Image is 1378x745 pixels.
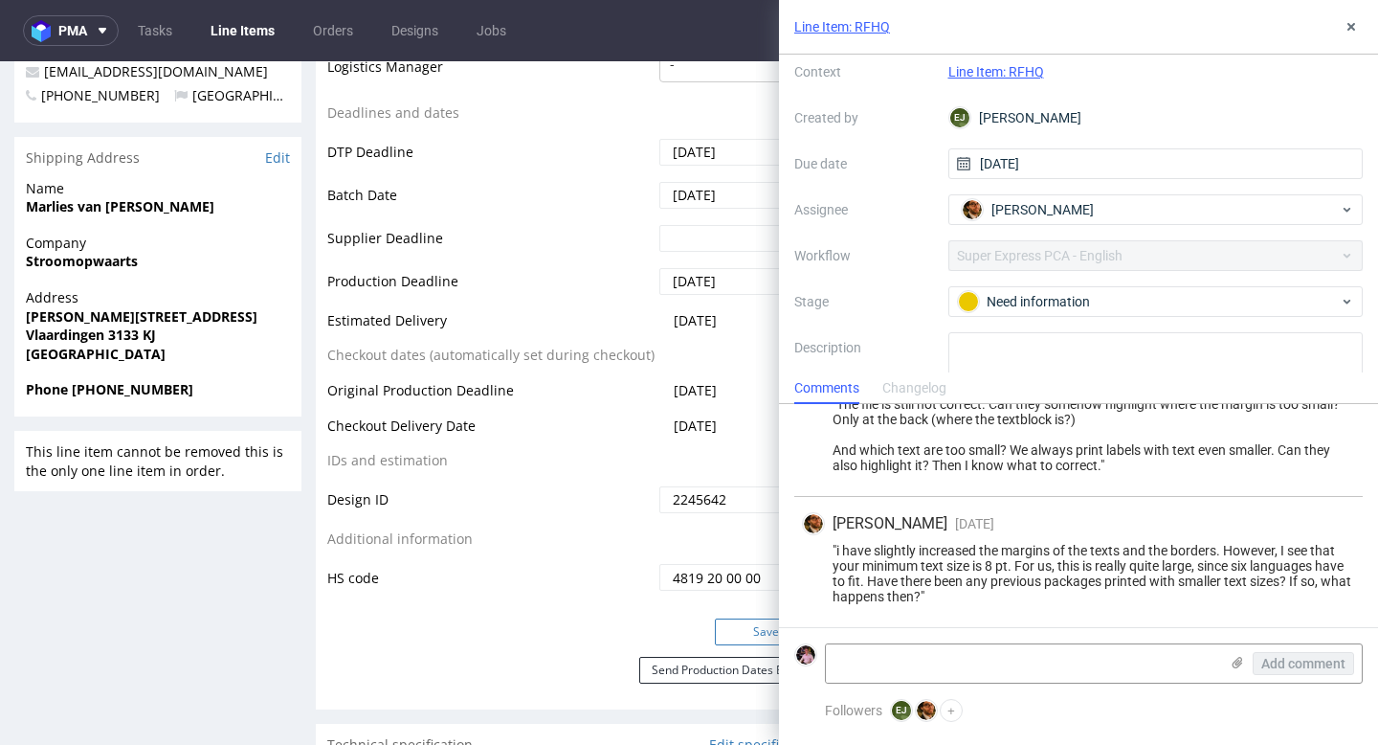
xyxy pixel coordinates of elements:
label: Due date [794,152,933,175]
a: Automatic (0) [1076,294,1147,335]
td: Supplier Deadline [327,162,655,205]
p: Spit [861,63,886,82]
span: [DATE] [955,516,994,531]
label: Assignee [794,198,933,221]
strong: Stroomopwaarts [26,191,138,209]
div: [PERSON_NAME] [948,102,1364,133]
span: [DATE] [674,250,717,268]
strong: [GEOGRAPHIC_DATA] [26,283,166,302]
td: HS code [327,501,655,531]
div: This line item cannot be removed this is the only one line item in order. [14,370,301,430]
p: Production [861,220,931,239]
img: Aleks Ziemkowski [796,645,815,665]
a: Line Item: RFHQ [948,64,1044,79]
td: Checkout dates (automatically set during checkout) [327,282,655,318]
button: Save [715,557,818,584]
span: [PERSON_NAME] [991,200,1094,219]
span: [PERSON_NAME] [833,513,947,534]
p: DBY [861,145,1352,164]
div: "i have slightly increased the margins of the texts and the borders. However, I see that your min... [802,543,1355,604]
a: RFHQ [967,370,990,385]
td: Deadlines and dates [327,40,655,76]
label: Context [794,60,933,83]
span: Name [26,118,290,137]
button: + [940,699,963,722]
td: Design ID [327,423,655,466]
div: Technical specification [316,663,830,705]
span: [PHONE_NUMBER] [26,25,160,43]
td: Checkout Delivery Date [327,353,655,389]
td: Additional information [327,466,655,502]
img: Matteo Corsico [963,200,982,219]
img: Matteo Corsico [804,514,823,533]
a: Jobs [465,15,518,46]
span: Comments [861,305,929,342]
strong: Phone [PHONE_NUMBER] [26,319,193,337]
label: Description [794,336,933,420]
td: DTP Deadline [327,76,655,119]
a: User (1) [945,294,988,335]
a: Edit specification [709,674,818,693]
label: Workflow [794,244,933,267]
a: Tasks [126,15,184,46]
strong: [PERSON_NAME][STREET_ADDRESS] [26,246,257,264]
a: Orders [301,15,365,46]
button: pma [23,15,119,46]
div: Need information [958,291,1339,312]
span: [GEOGRAPHIC_DATA] [174,25,326,43]
a: Designs [380,15,450,46]
a: View all (1) [1296,306,1336,342]
strong: Marlies van [PERSON_NAME] [26,136,214,154]
img: clipboard.svg [1341,99,1352,110]
button: Send Production Dates Email [639,596,818,622]
td: Production Deadline [327,205,655,248]
img: logo [32,20,58,42]
span: pma [58,24,87,37]
a: Line Items [199,15,286,46]
a: Edit [265,87,290,106]
a: Attachments (0) [1158,294,1243,335]
div: Client Approval in progress - file upload via Client Approval [861,251,1352,267]
figcaption: EJ [950,108,969,127]
img: clipboard.svg [1341,174,1352,186]
span: Company [26,172,290,192]
a: spit__egdk__p30__pineut__RFHQ__d2245642__oR807452961.zip [861,97,1192,113]
div: Shipping Address [14,76,301,118]
div: Comments [794,373,859,404]
input: Recreate spit [1268,63,1352,82]
figcaption: EJ [892,701,911,720]
img: share_image_120x120.png [861,389,884,412]
label: Created by [794,106,933,129]
td: Original Production Deadline [327,318,655,353]
p: [DATE] 15:40 pm [1273,384,1346,398]
div: Production Files - Design 2245642 [850,10,1364,52]
div: customer replied "The file is still not correct. Can they somehow highlight where the margin is t... [802,381,1355,473]
a: All (1) [1254,294,1284,335]
strong: Vlaardingen 3133 KJ [26,264,156,282]
a: [URL] [861,173,884,187]
span: [DATE] [674,355,717,373]
td: Estimated Delivery [327,248,655,283]
p: [PERSON_NAME] [907,387,1341,401]
span: Followers [825,703,882,718]
label: Stage [794,290,933,313]
img: Matteo Corsico [917,701,936,720]
a: Line Item: RFHQ [794,17,890,36]
a: Line Item (1) [998,294,1064,335]
div: Changelog [882,373,946,404]
td: Batch Date [327,119,655,162]
span: Address [26,227,290,246]
a: [EMAIL_ADDRESS][DOMAIN_NAME] [44,1,268,19]
span: [DATE] [674,320,717,338]
td: IDs and estimation [327,388,655,423]
p: prośba do produkcji : ważne : design ma dużo elementów blisko ścianek, niektóre litery są małe - ... [907,404,1341,447]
